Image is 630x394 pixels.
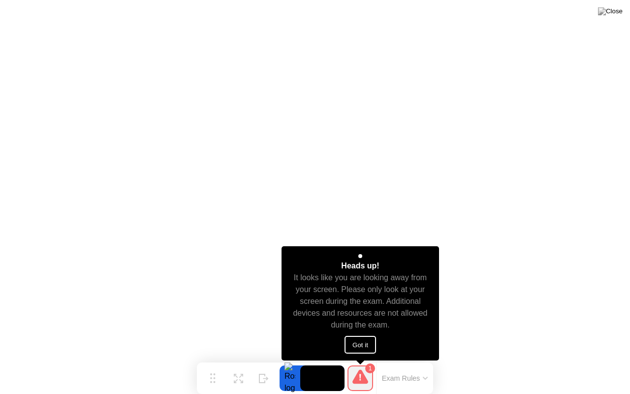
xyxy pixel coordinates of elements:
button: Got it [345,336,376,354]
div: Heads up! [341,260,379,272]
button: Exam Rules [379,374,431,383]
img: Close [598,7,623,15]
div: It looks like you are looking away from your screen. Please only look at your screen during the e... [290,272,431,331]
div: 1 [365,363,375,373]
